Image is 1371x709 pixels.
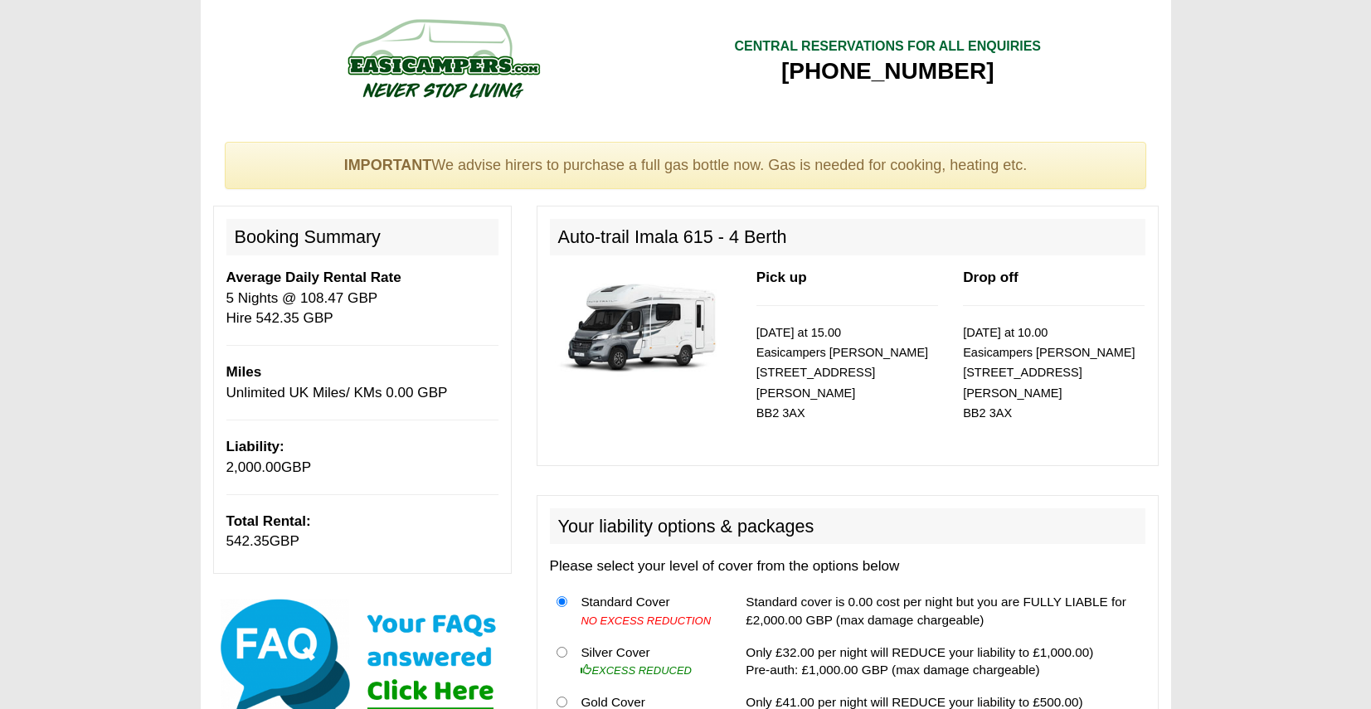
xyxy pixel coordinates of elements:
p: 5 Nights @ 108.47 GBP Hire 542.35 GBP [226,268,498,328]
b: Miles [226,364,262,380]
b: Liability: [226,439,284,454]
img: 344.jpg [550,268,732,385]
td: Standard cover is 0.00 cost per night but you are FULLY LIABLE for £2,000.00 GBP (max damage char... [739,585,1145,636]
div: CENTRAL RESERVATIONS FOR ALL ENQUIRIES [734,37,1041,56]
td: Silver Cover [574,636,722,687]
p: GBP [226,437,498,478]
i: EXCESS REDUCED [581,664,692,677]
b: Pick up [756,270,807,285]
div: We advise hirers to purchase a full gas bottle now. Gas is needed for cooking, heating etc. [225,142,1147,190]
small: [DATE] at 15.00 Easicampers [PERSON_NAME] [STREET_ADDRESS] [PERSON_NAME] BB2 3AX [756,326,928,420]
p: GBP [226,512,498,552]
p: Please select your level of cover from the options below [550,556,1145,576]
i: NO EXCESS REDUCTION [581,614,711,627]
span: 542.35 [226,533,270,549]
small: [DATE] at 10.00 Easicampers [PERSON_NAME] [STREET_ADDRESS] [PERSON_NAME] BB2 3AX [963,326,1135,420]
td: Standard Cover [574,585,722,636]
span: 2,000.00 [226,459,282,475]
b: Average Daily Rental Rate [226,270,401,285]
img: campers-checkout-logo.png [285,12,600,104]
b: Total Rental: [226,513,311,529]
div: [PHONE_NUMBER] [734,56,1041,86]
strong: IMPORTANT [344,157,432,173]
b: Drop off [963,270,1018,285]
h2: Your liability options & packages [550,508,1145,545]
h2: Booking Summary [226,219,498,255]
td: Only £32.00 per night will REDUCE your liability to £1,000.00) Pre-auth: £1,000.00 GBP (max damag... [739,636,1145,687]
h2: Auto-trail Imala 615 - 4 Berth [550,219,1145,255]
p: Unlimited UK Miles/ KMs 0.00 GBP [226,362,498,403]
